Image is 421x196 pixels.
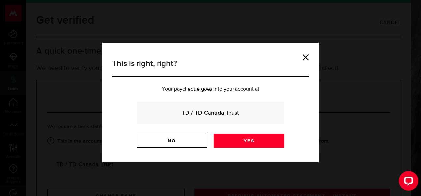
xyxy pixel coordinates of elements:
[393,168,421,196] iframe: LiveChat chat widget
[137,134,207,148] a: No
[214,134,284,148] a: Yes
[112,87,309,92] p: Your paycheque goes into your account at
[112,58,309,77] h3: This is right, right?
[146,108,275,117] strong: TD / TD Canada Trust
